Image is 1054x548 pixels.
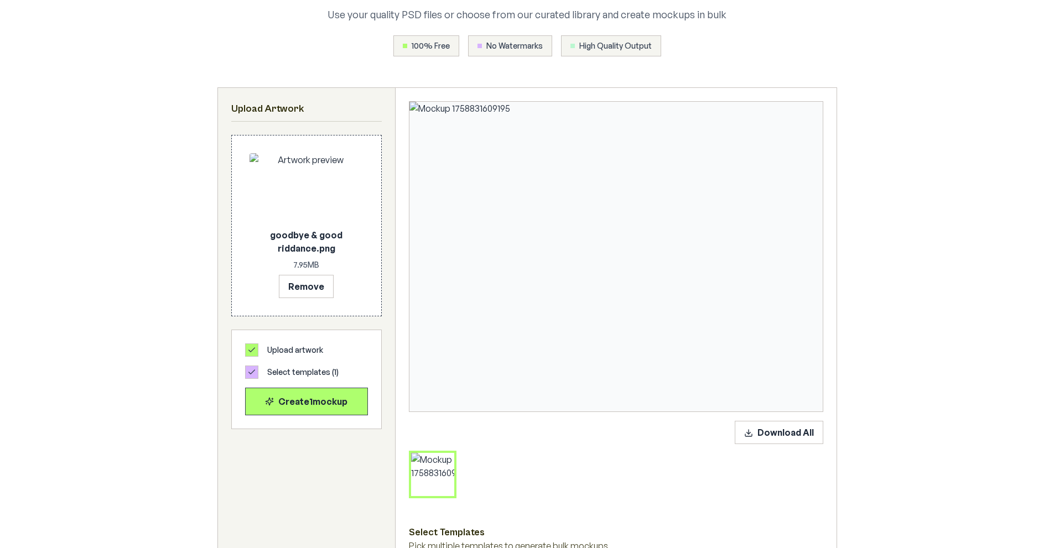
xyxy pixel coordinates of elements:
[231,101,382,117] h2: Upload Artwork
[486,40,543,51] span: No Watermarks
[250,228,364,255] p: goodbye & good riddance.png
[409,525,823,539] h3: Select Templates
[579,40,652,51] span: High Quality Output
[245,388,368,415] button: Create1mockup
[409,102,823,411] img: Mockup 1758831609195
[255,395,359,408] div: Create 1 mockup
[267,367,339,378] span: Select templates ( 1 )
[735,421,823,444] button: Download All
[412,40,450,51] span: 100% Free
[279,7,775,22] p: Use your quality PSD files or choose from our curated library and create mockups in bulk
[267,345,323,356] span: Upload artwork
[279,275,334,298] button: Remove
[250,259,364,270] p: 7.95 MB
[250,153,364,224] img: Artwork preview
